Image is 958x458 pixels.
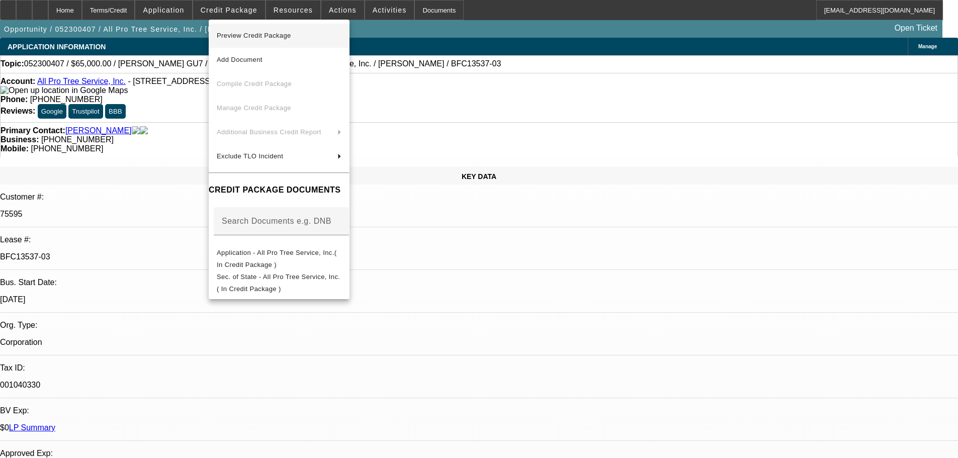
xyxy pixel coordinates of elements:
[217,32,291,39] span: Preview Credit Package
[209,271,350,295] button: Sec. of State - All Pro Tree Service, Inc.( In Credit Package )
[217,273,340,293] span: Sec. of State - All Pro Tree Service, Inc.( In Credit Package )
[217,152,283,160] span: Exclude TLO Incident
[217,56,263,63] span: Add Document
[217,249,336,268] span: Application - All Pro Tree Service, Inc.( In Credit Package )
[209,247,350,271] button: Application - All Pro Tree Service, Inc.( In Credit Package )
[222,217,331,225] mat-label: Search Documents e.g. DNB
[209,184,350,196] h4: CREDIT PACKAGE DOCUMENTS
